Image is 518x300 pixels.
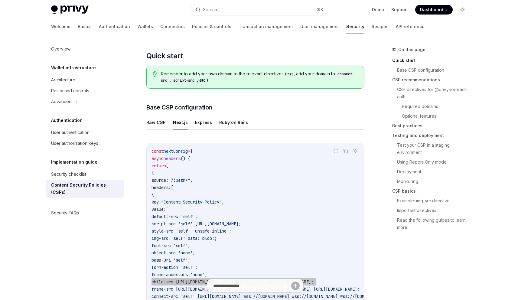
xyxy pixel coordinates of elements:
[151,272,207,277] span: frame-ancestors 'none';
[392,111,472,121] a: Optional features
[181,156,190,161] span: () {
[166,207,168,212] span: `
[342,147,350,155] button: Copy the contents from the code block
[51,5,89,14] img: light logo
[392,75,472,85] a: CSP recommendations
[166,163,168,168] span: [
[151,148,164,154] span: const
[151,265,197,270] span: form-action 'self';
[51,209,79,217] div: Security FAQs
[351,147,359,155] button: Ask AI
[146,103,212,112] span: Base CSP configuration
[46,180,124,198] a: Content Security Policies (CSPs)
[392,206,472,215] a: Important directives
[46,207,124,218] a: Security FAQs
[392,215,472,232] a: Read the following guides to learn more:
[168,178,190,183] span: "/:path*"
[213,279,291,292] input: Ask a question...
[146,115,166,129] button: Raw CSP
[151,156,164,161] span: async
[317,7,323,12] span: ⌘ K
[164,156,181,161] span: headers
[188,148,190,154] span: =
[51,158,97,166] h5: Implementation guide
[151,192,154,197] span: {
[51,181,120,196] div: Content Security Policies (CSPs)
[46,74,124,85] a: Architecture
[192,19,231,34] a: Policies & controls
[151,250,195,256] span: object-src 'none';
[392,85,472,102] a: CSP directives for @privy-io/react-auth
[51,87,89,94] div: Policy and controls
[151,185,171,190] span: headers:
[420,7,443,13] span: Dashboard
[392,140,472,157] a: Test your CSP in a staging environment
[392,157,472,167] a: Using Report-Only mode
[396,19,425,34] a: API reference
[46,85,124,96] a: Policy and controls
[51,19,70,34] a: Welcome
[392,65,472,75] a: Base CSP configuration
[392,121,472,131] a: Best practices
[99,19,130,34] a: Authentication
[372,19,389,34] a: Recipes
[51,76,75,83] div: Architecture
[161,199,222,205] span: "Content-Security-Policy"
[51,129,90,136] div: User authentication
[151,243,190,248] span: font-src 'self';
[415,5,453,15] a: Dashboard
[161,71,358,83] span: Remember to add your own domain to the relevant directives (e.g., add your domain to , , etc.)
[222,199,224,205] span: ,
[173,115,188,129] button: Next.js
[219,115,248,129] button: Ruby on Rails
[151,199,161,205] span: key:
[51,45,70,53] div: Overview
[346,19,364,34] a: Security
[51,171,86,178] div: Security checklist
[137,19,153,34] a: Wallets
[151,163,166,168] span: return
[190,178,193,183] span: ,
[239,19,293,34] a: Transaction management
[398,46,425,53] span: On this page
[391,7,408,13] a: Support
[392,56,472,65] a: Quick start
[78,19,92,34] a: Basics
[203,6,220,13] div: Search...
[392,196,472,206] a: Example: img-src directive
[46,44,124,54] a: Overview
[191,4,327,15] button: Search...⌘K
[151,170,154,176] span: {
[46,127,124,138] a: User authentication
[190,148,193,154] span: {
[46,169,124,180] a: Security checklist
[51,98,72,105] div: Advanced
[392,186,472,196] a: CSP basics
[46,96,124,107] button: Advanced
[392,131,472,140] a: Testing and deployment
[151,228,231,234] span: style-src 'self' 'unsafe-inline';
[46,138,124,149] a: User authorization keys
[151,178,168,183] span: source:
[51,117,83,124] h5: Authentication
[161,71,354,83] code: connect-src
[151,214,197,219] span: default-src 'self';
[151,207,166,212] span: value:
[171,77,197,83] code: script-src
[151,221,241,227] span: script-src 'self' [URL][DOMAIN_NAME];
[151,257,190,263] span: base-uri 'self';
[51,140,98,147] div: User authorization keys
[195,115,212,129] button: Express
[151,236,217,241] span: img-src 'self' data: blob:;
[153,71,157,77] svg: Tip
[392,177,472,186] a: Monitoring
[372,7,384,13] a: Demo
[332,147,340,155] button: Report incorrect code
[392,102,472,111] a: Required domains
[160,19,185,34] a: Connectors
[392,167,472,177] a: Deployment
[146,51,183,61] span: Quick start
[164,148,188,154] span: nextConfig
[171,185,173,190] span: [
[291,282,300,290] button: Send message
